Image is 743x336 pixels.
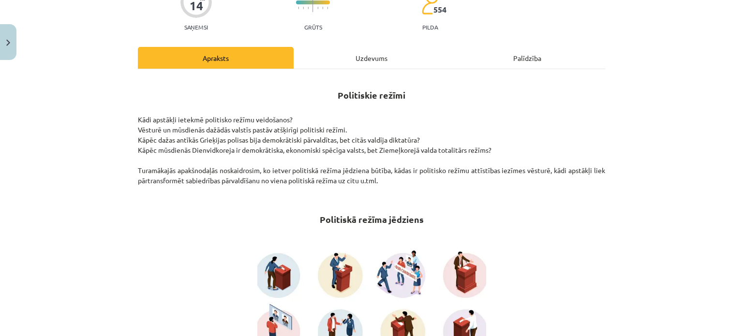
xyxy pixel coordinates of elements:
[433,5,446,14] span: 554
[327,7,328,9] img: icon-short-line-57e1e144782c952c97e751825c79c345078a6d821885a25fce030b3d8c18986b.svg
[308,7,309,9] img: icon-short-line-57e1e144782c952c97e751825c79c345078a6d821885a25fce030b3d8c18986b.svg
[303,7,304,9] img: icon-short-line-57e1e144782c952c97e751825c79c345078a6d821885a25fce030b3d8c18986b.svg
[138,115,605,186] p: Kādi apstākļi ietekmē politisko režīmu veidošanos? Vēsturē un mūsdienās dažādās valstīs pastāv at...
[320,214,424,225] strong: Politiskā režīma jēdziens
[180,24,212,30] p: Saņemsi
[449,47,605,69] div: Palīdzība
[322,7,323,9] img: icon-short-line-57e1e144782c952c97e751825c79c345078a6d821885a25fce030b3d8c18986b.svg
[304,24,322,30] p: Grūts
[6,40,10,46] img: icon-close-lesson-0947bae3869378f0d4975bcd49f059093ad1ed9edebbc8119c70593378902aed.svg
[422,24,438,30] p: pilda
[294,47,449,69] div: Uzdevums
[138,47,294,69] div: Apraksts
[338,89,405,101] strong: Politiskie režīmi
[298,7,299,9] img: icon-short-line-57e1e144782c952c97e751825c79c345078a6d821885a25fce030b3d8c18986b.svg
